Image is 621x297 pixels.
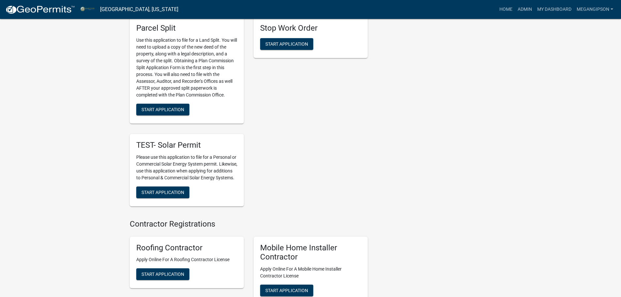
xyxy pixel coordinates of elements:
[136,256,237,263] p: Apply Online For A Roofing Contractor License
[260,243,361,262] h5: Mobile Home Installer Contractor
[497,3,515,16] a: Home
[260,266,361,279] p: Apply Online For A Mobile Home Installer Contractor License
[141,272,184,277] span: Start Application
[136,268,189,280] button: Start Application
[136,243,237,253] h5: Roofing Contractor
[136,141,237,150] h5: TEST- Solar Permit
[535,3,574,16] a: My Dashboard
[260,38,313,50] button: Start Application
[136,23,237,33] h5: Parcel Split
[80,5,95,14] img: Miami County, Indiana
[515,3,535,16] a: Admin
[260,285,313,296] button: Start Application
[136,154,237,181] p: Please use this application to file for a Personal or Commercial Solar Energy System permit. Like...
[100,4,178,15] a: [GEOGRAPHIC_DATA], [US_STATE]
[141,189,184,195] span: Start Application
[265,288,308,293] span: Start Application
[574,3,616,16] a: megangipson
[265,41,308,47] span: Start Application
[136,104,189,115] button: Start Application
[130,219,368,229] h4: Contractor Registrations
[260,23,361,33] h5: Stop Work Order
[136,37,237,98] p: Use this application to file for a Land Split. You will need to upload a copy of the new deed of ...
[136,186,189,198] button: Start Application
[141,107,184,112] span: Start Application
